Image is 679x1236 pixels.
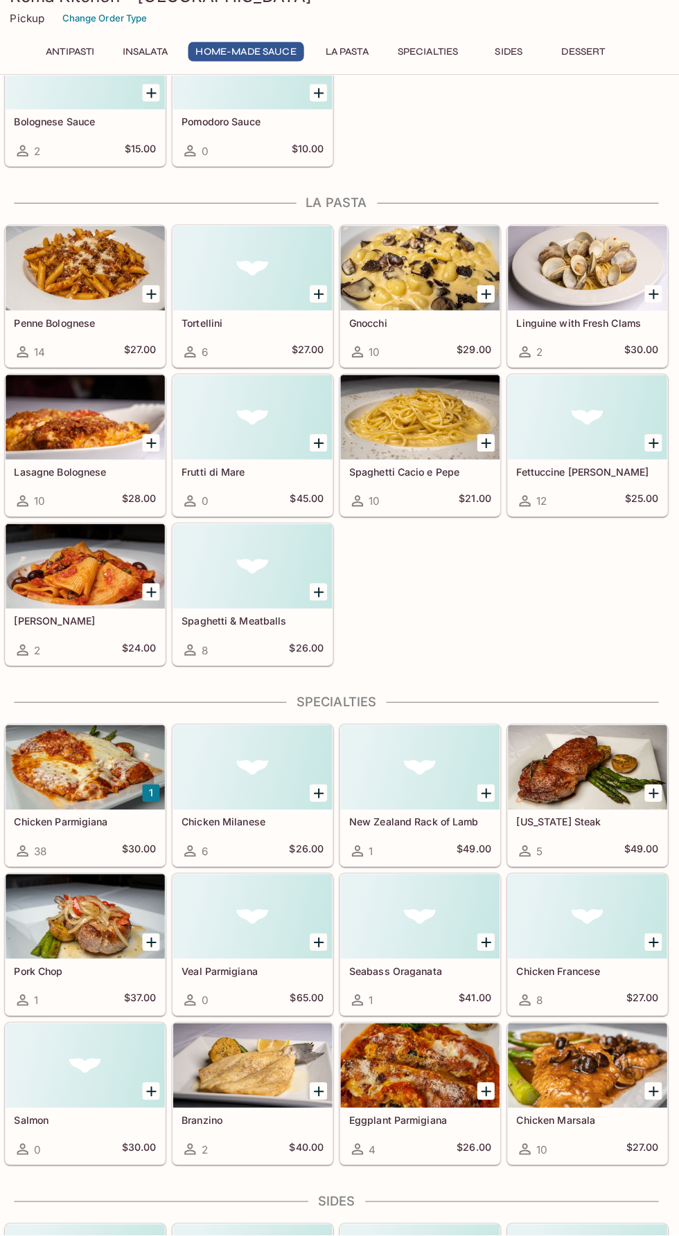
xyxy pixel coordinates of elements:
a: Chicken Milanese6$26.00 [178,733,336,873]
button: Insalata [120,61,182,80]
div: Gnocchi [344,242,500,325]
h5: $40.00 [293,1143,327,1160]
h5: [PERSON_NAME] [22,625,162,637]
h5: $45.00 [294,505,327,521]
button: Add Spaghetti & Meatballs [313,594,330,611]
button: Add New Zealand Rack of Lamb [478,792,495,809]
div: New Zealand Rack of Lamb [344,734,500,817]
a: Pork Chop1$37.00 [13,880,171,1020]
h5: $25.00 [624,505,657,521]
button: Add Salmon [148,1086,166,1103]
span: 12 [536,507,547,520]
span: 5 [536,852,543,865]
span: 14 [42,360,53,373]
button: Add Branzino [313,1086,330,1103]
span: 4 [371,1145,378,1158]
div: New York Steak [509,734,665,817]
a: Gnocchi10$29.00 [343,242,501,382]
div: Penne Bolognese [14,242,170,325]
h4: La Pasta [12,212,667,227]
h5: Seabass Oraganata [352,970,492,982]
button: Add Penne Bolognese [148,301,166,318]
h5: $27.00 [625,1143,657,1160]
h5: $30.00 [623,358,657,375]
a: Fettuccine [PERSON_NAME]12$25.00 [508,388,666,528]
h5: Pomodoro Sauce [187,134,327,145]
button: Add Chicken Milanese [313,792,330,809]
span: 6 [206,360,213,373]
h5: [US_STATE] Steak [517,823,657,835]
div: Chicken Francese [509,881,665,964]
h4: Specialties [12,704,667,719]
h5: Chicken Francese [517,970,657,982]
div: Spaghetti Cacio e Pepe [344,389,500,472]
a: Linguine with Fresh Clams2$30.00 [508,242,666,382]
a: Bolognese Sauce2$15.00 [13,44,171,183]
a: Veal Parmigiana0$65.00 [178,880,336,1020]
h5: Chicken Parmigiana [22,823,162,835]
h5: Bolognese Sauce [22,134,162,145]
h5: Branzino [187,1117,327,1129]
h5: Salmon [22,1117,162,1129]
h5: $27.00 [625,996,657,1013]
span: 10 [42,507,52,520]
button: Add Seabass Oraganata [478,939,495,956]
a: New Zealand Rack of Lamb1$49.00 [343,733,501,873]
h5: $30.00 [128,1143,162,1160]
button: Add Spaghetti Cacio e Pepe [478,447,495,465]
h5: $26.00 [458,1143,492,1160]
div: Frutti di Mare [179,389,335,472]
h5: Lasagne Bolognese [22,478,162,490]
button: Add Chicken Marsala [643,1086,660,1103]
h5: Pork Chop [22,970,162,982]
h5: $10.00 [295,160,327,177]
h5: $15.00 [131,160,162,177]
button: Add Pomodoro Sauce [313,102,330,120]
div: Salmon [14,1028,170,1111]
h5: New Zealand Rack of Lamb [352,823,492,835]
h5: Penne Bolognese [22,332,162,343]
h5: $27.00 [130,358,162,375]
h5: Fettuccine [PERSON_NAME] [517,478,657,490]
span: 1 [371,852,376,865]
h5: $21.00 [460,505,492,521]
button: Add Linguine with Fresh Clams [643,301,660,318]
a: Branzino2$40.00 [178,1027,336,1167]
a: [US_STATE] Steak5$49.00 [508,733,666,873]
button: Change Order Type [63,27,159,48]
h5: Veal Parmigiana [187,970,327,982]
button: Specialties [392,61,467,80]
button: Home-made Sauce [193,61,308,80]
div: Chicken Marsala [509,1028,665,1111]
h5: Eggplant Parmigiana [352,1117,492,1129]
button: Add Eggplant Parmigiana [478,1086,495,1103]
a: Spaghetti & Meatballs8$26.00 [178,535,336,675]
div: Pork Chop [14,881,170,964]
h5: Chicken Marsala [517,1117,657,1129]
button: Add Lasagne Bolognese [148,447,166,465]
span: 8 [206,654,213,667]
span: 8 [536,998,543,1012]
div: Veal Parmigiana [179,881,335,964]
h5: $41.00 [460,996,492,1013]
a: Seabass Oraganata1$41.00 [343,880,501,1020]
h5: Linguine with Fresh Clams [517,332,657,343]
h4: Sides [12,1195,667,1210]
a: Salmon0$30.00 [13,1027,171,1167]
span: 10 [371,360,382,373]
div: Branzino [179,1028,335,1111]
button: Antipasti [46,61,109,80]
span: 0 [206,162,213,175]
h5: Spaghetti & Meatballs [187,625,327,637]
button: Add Fettuccine Alfredo [643,447,660,465]
p: Pickup [18,31,52,44]
h5: $37.00 [130,996,162,1013]
span: 0 [206,507,213,520]
div: Tortellini [179,242,335,325]
div: Eggplant Parmigiana [344,1028,500,1111]
a: Frutti di Mare0$45.00 [178,388,336,528]
span: 6 [206,852,213,865]
h5: Gnocchi [352,332,492,343]
h5: $26.00 [293,850,327,866]
div: Lasagne Bolognese [14,389,170,472]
